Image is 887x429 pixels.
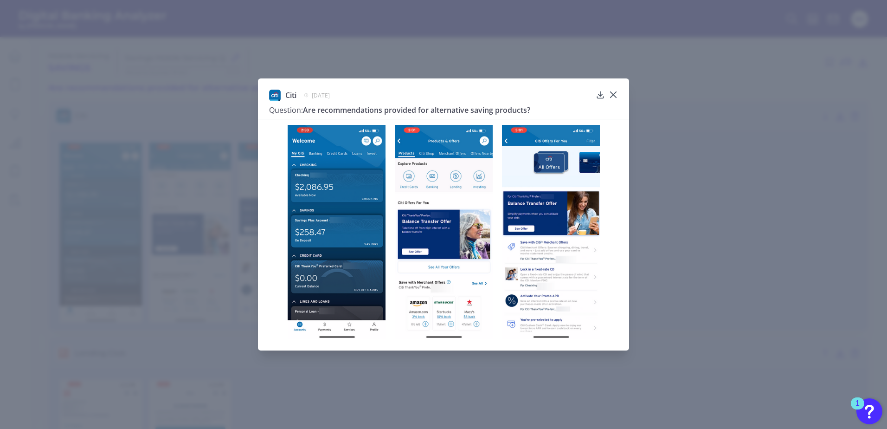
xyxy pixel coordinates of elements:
div: 1 [855,403,860,416]
span: [DATE] [312,91,330,99]
span: Question: [269,105,303,115]
h3: Are recommendations provided for alternative saving products? [269,105,592,115]
span: Citi [285,90,296,100]
button: Open Resource Center, 1 new notification [856,398,882,424]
